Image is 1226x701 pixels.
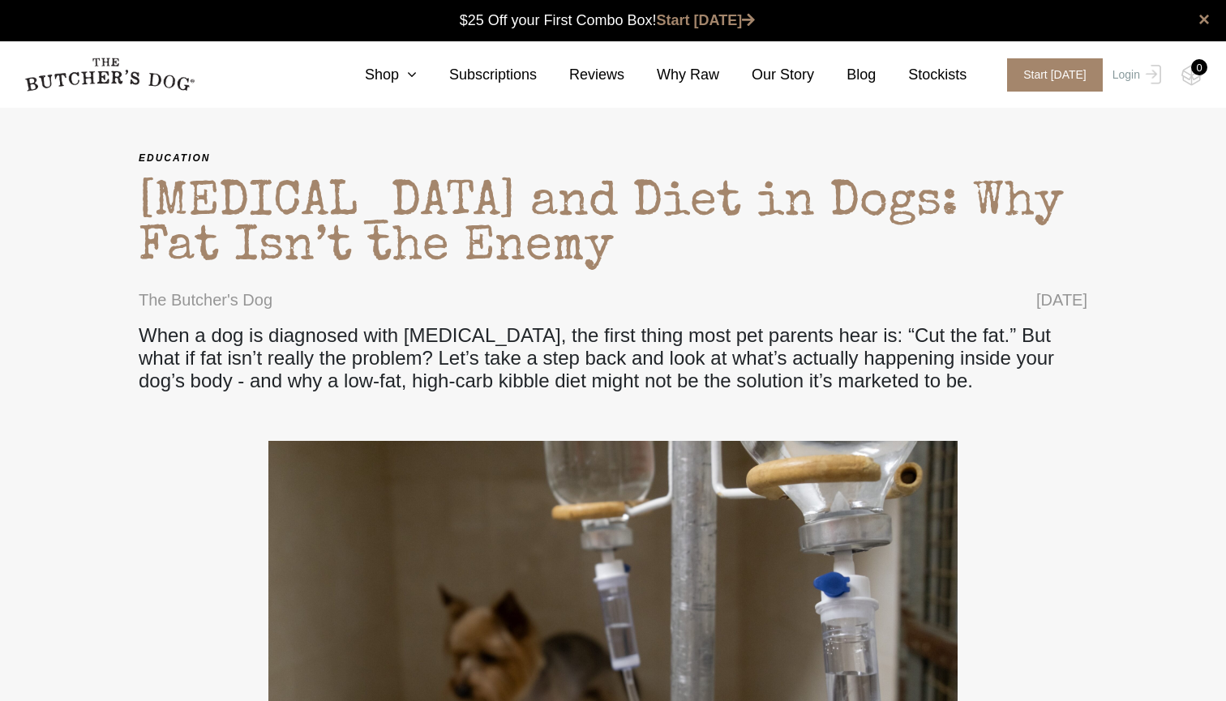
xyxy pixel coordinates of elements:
a: Shop [332,64,417,86]
a: Why Raw [624,64,719,86]
span: When a dog is diagnosed with [MEDICAL_DATA], the first thing most pet parents hear is: “Cut the f... [139,324,1087,392]
a: Reviews [537,64,624,86]
a: close [1198,10,1210,29]
h1: [MEDICAL_DATA] and Diet in Dogs: Why Fat Isn’t the Enemy [139,166,1087,288]
a: Start [DATE] [657,12,756,28]
a: Login [1108,58,1161,92]
img: TBD_Cart-Empty.png [1181,65,1202,86]
a: Blog [814,64,876,86]
span: [DATE] [1036,288,1087,312]
div: 0 [1191,59,1207,75]
a: Start [DATE] [991,58,1108,92]
span: EDUCATION [139,150,1087,166]
span: The Butcher's Dog [139,288,272,312]
a: Stockists [876,64,967,86]
a: Our Story [719,64,814,86]
span: Start [DATE] [1007,58,1103,92]
a: Subscriptions [417,64,537,86]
